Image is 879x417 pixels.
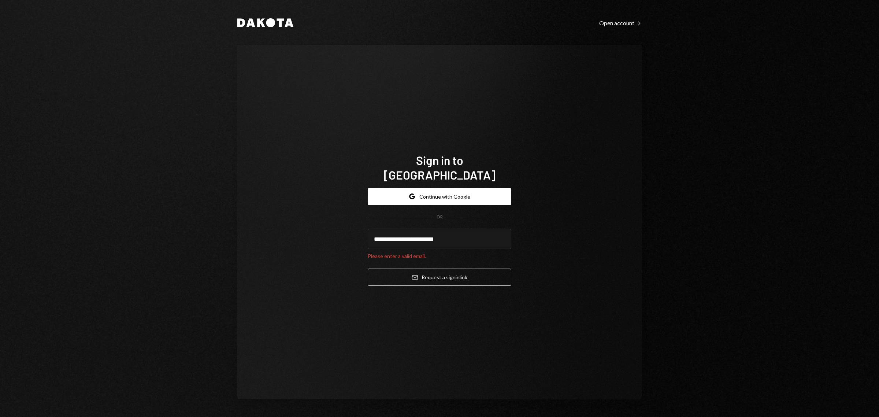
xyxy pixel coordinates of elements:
[368,269,511,286] button: Request a signinlink
[599,19,642,27] a: Open account
[368,252,511,260] div: Please enter a valid email.
[368,153,511,182] h1: Sign in to [GEOGRAPHIC_DATA]
[437,214,443,220] div: OR
[368,188,511,205] button: Continue with Google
